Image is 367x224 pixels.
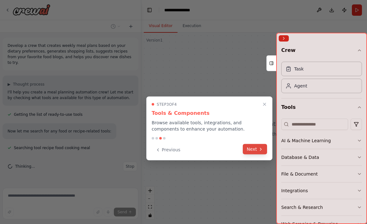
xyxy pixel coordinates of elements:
[152,109,267,117] h3: Tools & Components
[261,101,268,108] button: Close walkthrough
[152,145,184,155] button: Previous
[152,120,267,132] p: Browse available tools, integrations, and components to enhance your automation.
[243,144,267,154] button: Next
[145,6,154,14] button: Hide left sidebar
[157,102,177,107] span: Step 3 of 4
